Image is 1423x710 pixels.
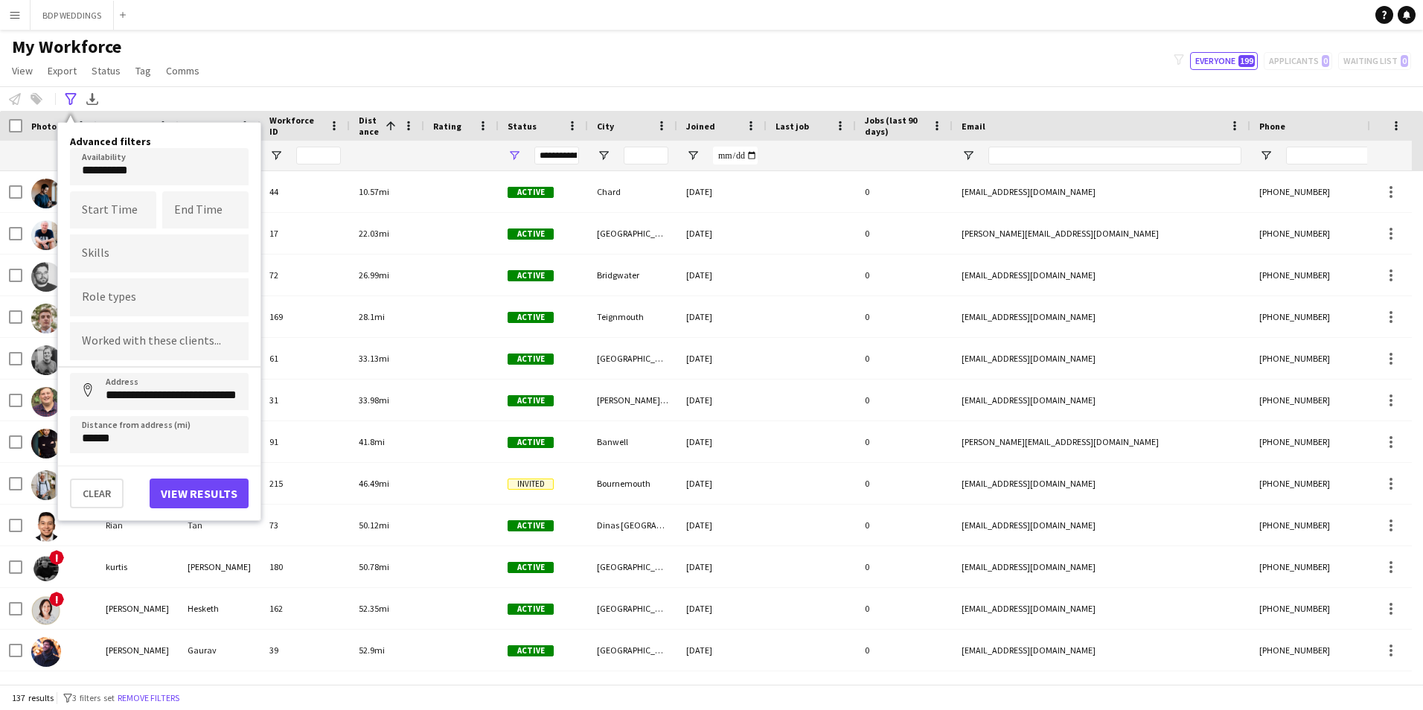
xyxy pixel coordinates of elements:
span: 41.8mi [359,436,385,447]
div: [DATE] [677,546,767,587]
span: Distance [359,115,380,137]
span: Status [508,121,537,132]
div: [DATE] [677,213,767,254]
button: Open Filter Menu [962,149,975,162]
div: 61 [260,338,350,379]
input: Type to search role types... [82,291,237,304]
div: 215 [260,463,350,504]
div: [DATE] [677,588,767,629]
img: Hardik Gaurav [31,637,61,667]
span: Last Name [188,121,231,132]
input: Type to search clients... [82,335,237,348]
img: Rian Tan [31,512,61,542]
span: Invited [508,479,554,490]
img: Andy Jones [31,220,61,250]
div: Banwell [588,421,677,462]
div: 72 [260,255,350,295]
img: Kien Bennett [31,345,61,375]
div: [EMAIL_ADDRESS][DOMAIN_NAME] [953,588,1250,629]
span: ! [49,592,64,607]
div: Bridgwater [588,255,677,295]
img: Gabe Kissinlight [31,470,61,500]
button: Clear [70,479,124,508]
span: My Workforce [12,36,121,58]
span: 52.35mi [359,603,389,614]
div: 0 [856,296,953,337]
div: 0 [856,546,953,587]
div: Chard [588,171,677,212]
span: Last job [776,121,809,132]
span: Status [92,64,121,77]
div: 0 [856,338,953,379]
img: Nicola Hesketh [31,595,61,625]
span: Comms [166,64,199,77]
div: [PERSON_NAME] [179,546,260,587]
div: [DATE] [677,463,767,504]
div: [GEOGRAPHIC_DATA] [588,213,677,254]
div: [EMAIL_ADDRESS][DOMAIN_NAME] [953,463,1250,504]
button: View results [150,479,249,508]
div: 162 [260,588,350,629]
span: 46.49mi [359,478,389,489]
span: 50.12mi [359,519,389,531]
div: [GEOGRAPHIC_DATA] [588,546,677,587]
button: Open Filter Menu [508,149,521,162]
div: 180 [260,546,350,587]
div: 0 [856,463,953,504]
div: [PERSON_NAME] [97,588,179,629]
a: Export [42,61,83,80]
div: 17 [260,213,350,254]
div: 0 [856,505,953,546]
a: Tag [129,61,157,80]
div: 0 [856,380,953,420]
div: [DATE] [677,255,767,295]
div: [PERSON_NAME] Abbot [588,380,677,420]
span: Phone [1259,121,1285,132]
div: [EMAIL_ADDRESS][DOMAIN_NAME] [953,338,1250,379]
div: 0 [856,213,953,254]
div: Gaurav [179,630,260,671]
a: Status [86,61,127,80]
span: First Name [106,121,151,132]
img: Samuel Norman [31,429,61,458]
button: Open Filter Menu [1259,149,1273,162]
div: Teignmouth [588,296,677,337]
app-action-btn: Advanced filters [62,90,80,108]
span: Export [48,64,77,77]
div: [EMAIL_ADDRESS][DOMAIN_NAME] [953,171,1250,212]
span: Tag [135,64,151,77]
div: 0 [856,255,953,295]
input: Joined Filter Input [713,147,758,164]
span: ! [49,550,64,565]
div: 73 [260,505,350,546]
span: 28.1mi [359,311,385,322]
span: 50.78mi [359,561,389,572]
span: Active [508,312,554,323]
div: [GEOGRAPHIC_DATA] [588,338,677,379]
a: View [6,61,39,80]
span: Photo [31,121,57,132]
div: [EMAIL_ADDRESS][DOMAIN_NAME] [953,546,1250,587]
img: daniel weeks [31,262,61,292]
input: Type to search skills... [82,246,237,260]
img: Brandon Apps [31,304,61,333]
div: Dinas [GEOGRAPHIC_DATA] [588,505,677,546]
a: Comms [160,61,205,80]
img: Zac Gibson [31,387,61,417]
input: City Filter Input [624,147,668,164]
span: 33.13mi [359,353,389,364]
div: kurtis [97,546,179,587]
button: Everyone199 [1190,52,1258,70]
span: View [12,64,33,77]
span: 52.9mi [359,645,385,656]
span: Rating [433,121,461,132]
input: Email Filter Input [988,147,1241,164]
div: 44 [260,171,350,212]
span: Active [508,604,554,615]
span: Active [508,437,554,448]
span: 199 [1238,55,1255,67]
div: [DATE] [677,380,767,420]
div: [EMAIL_ADDRESS][DOMAIN_NAME] [953,380,1250,420]
div: Hesketh [179,588,260,629]
span: City [597,121,614,132]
